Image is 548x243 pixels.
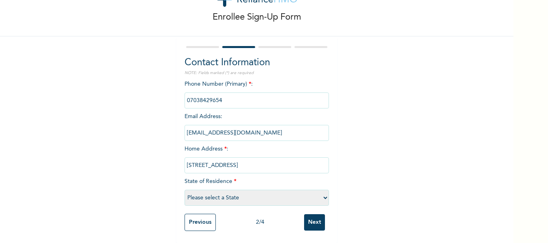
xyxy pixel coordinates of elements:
[185,81,329,103] span: Phone Number (Primary) :
[213,11,301,24] p: Enrollee Sign-Up Form
[185,70,329,76] p: NOTE: Fields marked (*) are required
[185,92,329,108] input: Enter Primary Phone Number
[185,56,329,70] h2: Contact Information
[216,218,304,227] div: 2 / 4
[185,146,329,168] span: Home Address :
[185,114,329,136] span: Email Address :
[185,214,216,231] input: Previous
[185,179,329,201] span: State of Residence
[304,214,325,231] input: Next
[185,157,329,173] input: Enter home address
[185,125,329,141] input: Enter email Address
